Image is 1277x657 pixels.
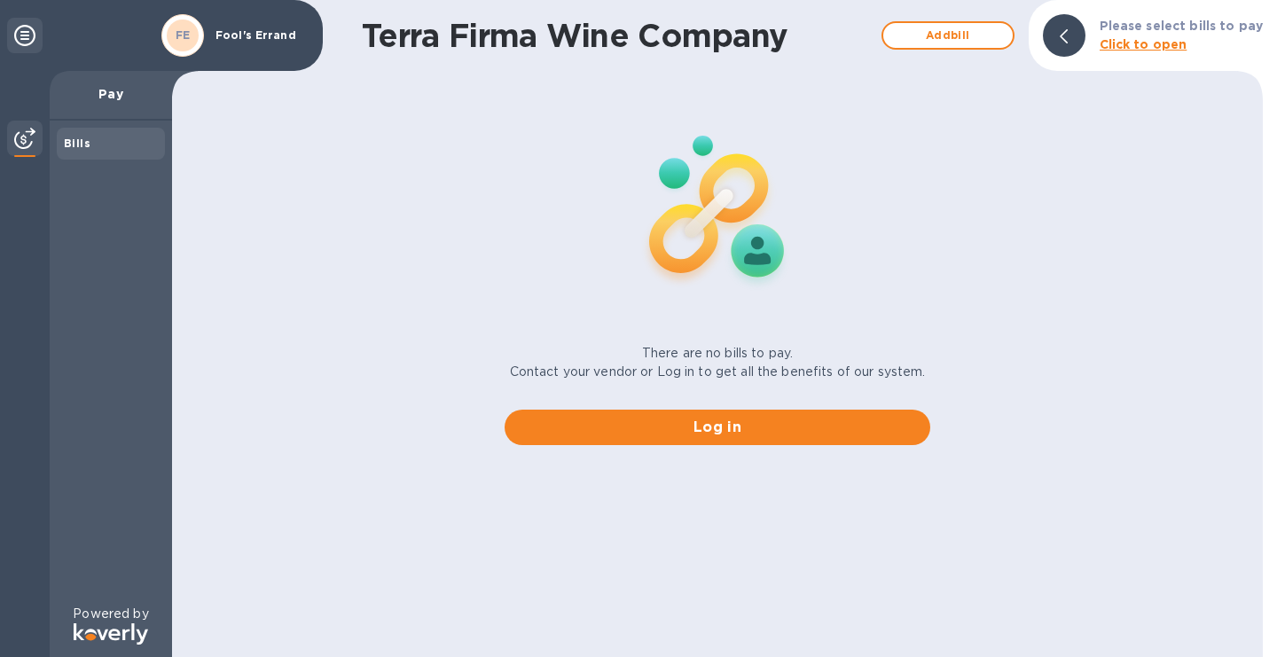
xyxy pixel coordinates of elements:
[74,623,148,645] img: Logo
[64,137,90,150] b: Bills
[510,344,926,381] p: There are no bills to pay. Contact your vendor or Log in to get all the benefits of our system.
[881,21,1015,50] button: Addbill
[1100,37,1187,51] b: Click to open
[505,410,930,445] button: Log in
[362,17,873,54] h1: Terra Firma Wine Company
[1100,19,1263,33] b: Please select bills to pay
[64,85,158,103] p: Pay
[897,25,999,46] span: Add bill
[176,28,191,42] b: FE
[519,417,916,438] span: Log in
[73,605,148,623] p: Powered by
[215,29,304,42] p: Fool's Errand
